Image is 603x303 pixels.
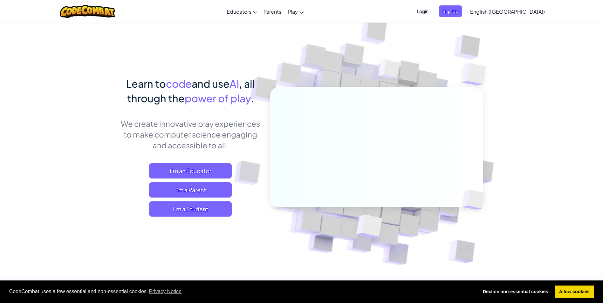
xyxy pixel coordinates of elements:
span: . [251,92,254,104]
span: Learn to [126,77,166,90]
span: Play [288,8,298,15]
button: Login [413,5,432,17]
a: I'm a Parent [149,182,232,198]
a: I'm an Educator [149,163,232,178]
img: Overlap cubes [340,201,397,254]
button: Sign Up [439,5,462,17]
p: We create innovative play experiences to make computer science engaging and accessible to all. [120,118,261,151]
a: Parents [260,3,284,20]
a: learn more about cookies [148,287,183,296]
img: Overlap cubes [451,177,499,223]
span: AI [230,77,239,90]
img: Overlap cubes [449,48,504,101]
span: and use [192,77,230,90]
img: Overlap cubes [366,47,412,95]
button: I'm a Student [149,201,232,217]
a: English ([GEOGRAPHIC_DATA]) [467,3,548,20]
a: Play [284,3,307,20]
span: power of play [185,92,251,104]
span: Educators [227,8,251,15]
img: CodeCombat logo [60,5,115,18]
a: deny cookies [478,286,552,298]
a: Educators [223,3,260,20]
a: allow cookies [555,286,594,298]
span: code [166,77,192,90]
span: CodeCombat uses a few essential and non-essential cookies. [9,287,474,296]
span: English ([GEOGRAPHIC_DATA]) [470,8,545,15]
